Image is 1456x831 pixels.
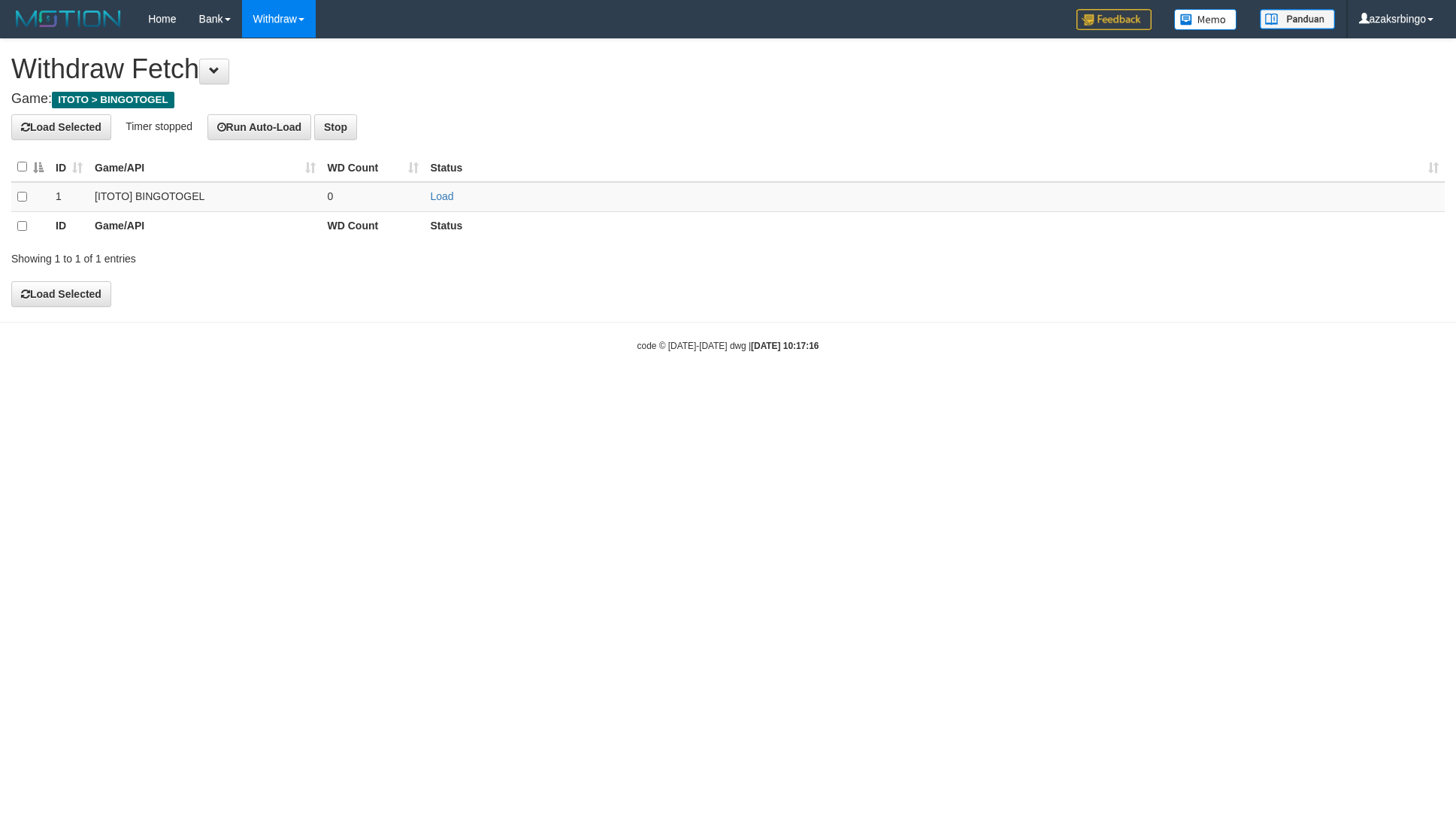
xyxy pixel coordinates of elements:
th: Status: activate to sort column ascending [425,153,1445,182]
td: [ITOTO] BINGOTOGEL [89,182,322,212]
th: ID: activate to sort column ascending [50,153,89,182]
button: Stop [314,114,357,140]
th: ID [50,211,89,241]
span: 0 [328,190,334,202]
img: panduan.png [1260,9,1335,29]
h1: Withdraw Fetch [11,54,1445,84]
td: 1 [50,182,89,212]
img: Feedback.jpg [1076,9,1152,30]
h4: Game: [11,92,1445,107]
span: Timer stopped [126,120,192,132]
small: code © [DATE]-[DATE] dwg | [637,341,819,351]
div: Showing 1 to 1 of 1 entries [11,245,595,266]
th: Status [425,211,1445,241]
th: WD Count: activate to sort column ascending [322,153,425,182]
img: MOTION_logo.png [11,8,126,30]
th: Game/API [89,211,322,241]
button: Load Selected [11,281,111,307]
button: Load Selected [11,114,111,140]
a: Load [431,190,454,202]
span: ITOTO > BINGOTOGEL [52,92,174,108]
th: Game/API: activate to sort column ascending [89,153,322,182]
img: Button%20Memo.svg [1174,9,1237,30]
th: WD Count [322,211,425,241]
button: Run Auto-Load [207,114,312,140]
strong: [DATE] 10:17:16 [751,341,819,351]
